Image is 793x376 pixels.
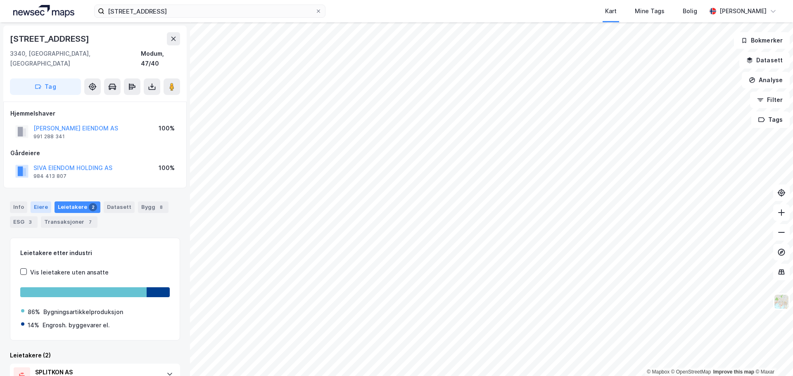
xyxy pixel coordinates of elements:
[739,52,790,69] button: Datasett
[104,201,135,213] div: Datasett
[89,203,97,211] div: 2
[671,369,711,375] a: OpenStreetMap
[33,133,65,140] div: 991 288 341
[26,218,34,226] div: 3
[10,350,180,360] div: Leietakere (2)
[734,32,790,49] button: Bokmerker
[10,49,141,69] div: 3340, [GEOGRAPHIC_DATA], [GEOGRAPHIC_DATA]
[31,201,51,213] div: Eiere
[719,6,767,16] div: [PERSON_NAME]
[10,32,91,45] div: [STREET_ADDRESS]
[683,6,697,16] div: Bolig
[159,163,175,173] div: 100%
[750,92,790,108] button: Filter
[20,248,170,258] div: Leietakere etter industri
[10,78,81,95] button: Tag
[30,267,109,277] div: Vis leietakere uten ansatte
[752,336,793,376] div: Kontrollprogram for chat
[43,320,110,330] div: Engrosh. byggevarer el.
[28,307,40,317] div: 86%
[157,203,165,211] div: 8
[647,369,670,375] a: Mapbox
[10,109,180,118] div: Hjemmelshaver
[774,294,789,310] img: Z
[10,148,180,158] div: Gårdeiere
[33,173,66,180] div: 984 413 807
[138,201,169,213] div: Bygg
[13,5,74,17] img: logo.a4113a55bc3d86da70a041830d287a7e.svg
[635,6,665,16] div: Mine Tags
[10,201,27,213] div: Info
[104,5,315,17] input: Søk på adresse, matrikkel, gårdeiere, leietakere eller personer
[752,336,793,376] iframe: Chat Widget
[141,49,180,69] div: Modum, 47/40
[159,123,175,133] div: 100%
[41,216,97,228] div: Transaksjoner
[28,320,39,330] div: 14%
[10,216,38,228] div: ESG
[742,72,790,88] button: Analyse
[713,369,754,375] a: Improve this map
[55,201,100,213] div: Leietakere
[86,218,94,226] div: 7
[751,111,790,128] button: Tags
[43,307,123,317] div: Bygningsartikkelproduksjon
[605,6,617,16] div: Kart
